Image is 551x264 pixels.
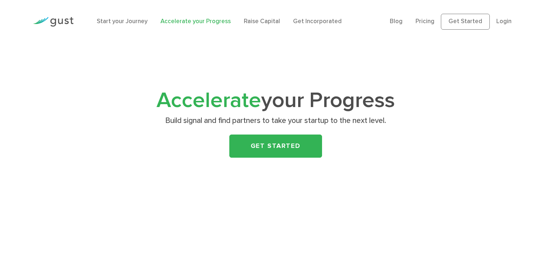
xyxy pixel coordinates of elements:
[160,18,231,25] a: Accelerate your Progress
[229,135,322,158] a: Get Started
[244,18,280,25] a: Raise Capital
[441,14,490,30] a: Get Started
[390,18,402,25] a: Blog
[133,91,419,111] h1: your Progress
[135,116,416,126] p: Build signal and find partners to take your startup to the next level.
[156,88,261,113] span: Accelerate
[293,18,342,25] a: Get Incorporated
[496,18,512,25] a: Login
[416,18,434,25] a: Pricing
[97,18,147,25] a: Start your Journey
[33,17,74,27] img: Gust Logo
